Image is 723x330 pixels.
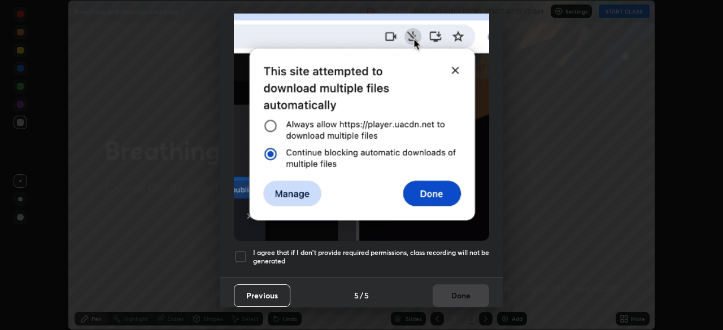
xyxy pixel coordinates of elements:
button: Previous [234,284,290,307]
h4: / [360,289,363,301]
h4: 5 [354,289,359,301]
h4: 5 [364,289,369,301]
h5: I agree that if I don't provide required permissions, class recording will not be generated [253,248,489,266]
